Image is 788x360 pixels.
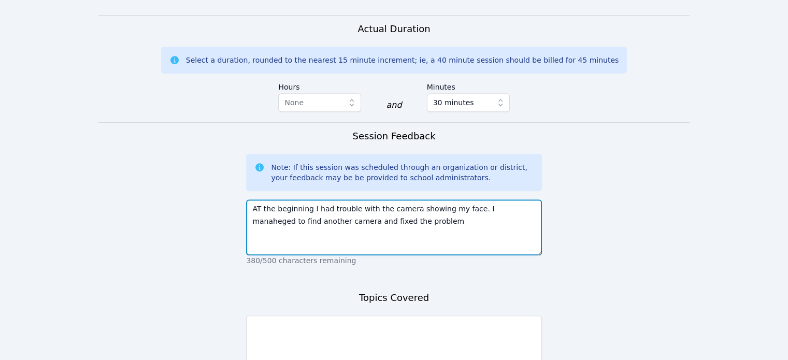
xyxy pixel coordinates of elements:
[284,98,304,107] span: None
[186,55,619,65] div: Select a duration, rounded to the nearest 15 minute increment; ie, a 40 minute session should be ...
[278,93,361,112] button: None
[433,96,474,109] span: 30 minutes
[271,162,533,183] div: Note: If this session was scheduled through an organization or district, your feedback may be be ...
[352,129,435,143] h3: Session Feedback
[246,255,541,266] p: 380/500 characters remaining
[386,99,402,111] div: and
[246,199,541,255] textarea: AT the beginning I had trouble with the camera showing my face. I manaheged to find another camer...
[427,78,510,93] label: Minutes
[359,291,429,305] h3: Topics Covered
[427,93,510,112] button: 30 minutes
[357,22,430,36] h3: Actual Duration
[278,78,361,93] label: Hours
